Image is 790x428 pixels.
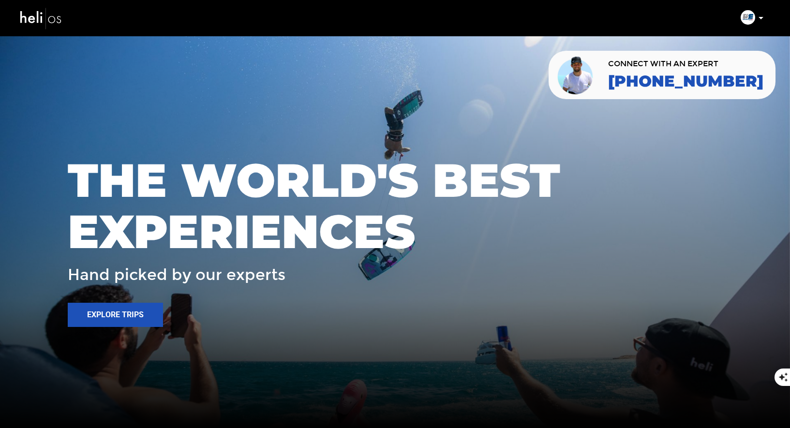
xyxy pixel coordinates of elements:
a: [PHONE_NUMBER] [608,73,763,90]
span: Hand picked by our experts [68,266,285,283]
img: heli-logo [19,5,63,31]
span: THE WORLD'S BEST EXPERIENCES [68,155,722,257]
img: img_634049a79d2f80bb852de8805dc5f4d5.png [741,10,755,25]
img: contact our team [556,55,596,95]
button: Explore Trips [68,303,163,327]
span: CONNECT WITH AN EXPERT [608,60,763,68]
